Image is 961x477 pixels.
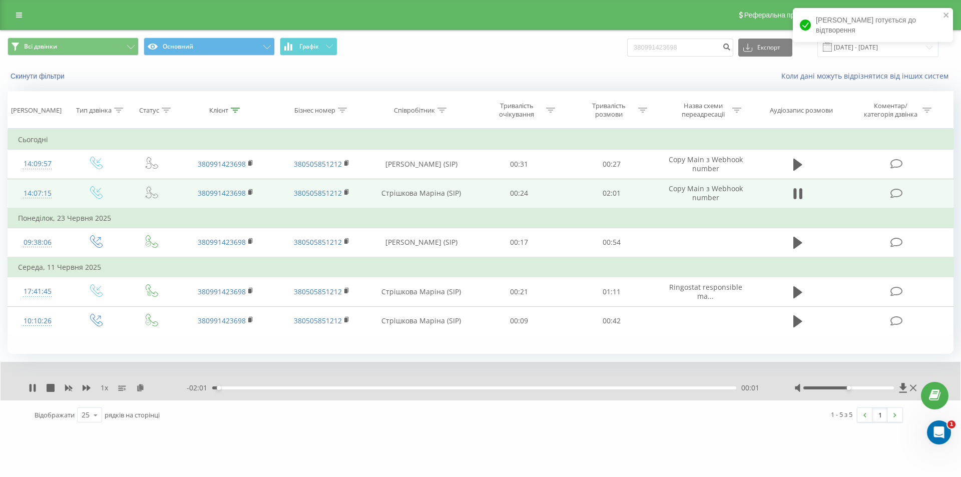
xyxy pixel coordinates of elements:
[8,38,139,56] button: Всі дзвінки
[872,408,887,422] a: 1
[927,420,951,444] iframe: Intercom live chat
[781,71,953,81] a: Коли дані можуть відрізнятися вiд інших систем
[565,228,657,257] td: 00:54
[294,106,335,115] div: Бізнес номер
[565,306,657,335] td: 00:42
[473,179,565,208] td: 00:24
[473,150,565,179] td: 00:31
[394,106,435,115] div: Співробітник
[11,106,62,115] div: [PERSON_NAME]
[144,38,275,56] button: Основний
[18,282,57,301] div: 17:41:45
[18,184,57,203] div: 14:07:15
[943,11,950,21] button: close
[846,386,850,390] div: Accessibility label
[369,179,473,208] td: Стрішкова Маріна (SIP)
[369,306,473,335] td: Стрішкова Маріна (SIP)
[198,159,246,169] a: 380991423698
[294,237,342,247] a: 380505851212
[8,130,953,150] td: Сьогодні
[676,102,730,119] div: Назва схеми переадресації
[582,102,636,119] div: Тривалість розмови
[187,383,212,393] span: - 02:01
[8,257,953,277] td: Середа, 11 Червня 2025
[473,228,565,257] td: 00:17
[101,383,108,393] span: 1 x
[831,409,852,419] div: 1 - 5 з 5
[369,277,473,306] td: Стрішкова Маріна (SIP)
[18,311,57,331] div: 10:10:26
[741,383,759,393] span: 00:01
[565,277,657,306] td: 01:11
[198,287,246,296] a: 380991423698
[8,208,953,228] td: Понеділок, 23 Червня 2025
[369,150,473,179] td: [PERSON_NAME] (SIP)
[294,316,342,325] a: 380505851212
[198,188,246,198] a: 380991423698
[490,102,544,119] div: Тривалість очікування
[738,39,792,57] button: Експорт
[669,282,742,301] span: Ringostat responsible ma...
[209,106,228,115] div: Клієнт
[658,150,754,179] td: Copy Main з Webhook number
[82,410,90,420] div: 25
[280,38,337,56] button: Графік
[294,188,342,198] a: 380505851212
[294,159,342,169] a: 380505851212
[299,43,319,50] span: Графік
[793,8,953,42] div: [PERSON_NAME] готується до відтворення
[24,43,57,51] span: Всі дзвінки
[565,150,657,179] td: 00:27
[18,233,57,252] div: 09:38:06
[473,277,565,306] td: 00:21
[198,316,246,325] a: 380991423698
[76,106,112,115] div: Тип дзвінка
[861,102,920,119] div: Коментар/категорія дзвінка
[770,106,833,115] div: Аудіозапис розмови
[139,106,159,115] div: Статус
[198,237,246,247] a: 380991423698
[565,179,657,208] td: 02:01
[18,154,57,174] div: 14:09:57
[105,410,160,419] span: рядків на сторінці
[947,420,955,428] span: 1
[369,228,473,257] td: [PERSON_NAME] (SIP)
[744,11,818,19] span: Реферальна програма
[627,39,733,57] input: Пошук за номером
[658,179,754,208] td: Copy Main з Webhook number
[473,306,565,335] td: 00:09
[294,287,342,296] a: 380505851212
[217,386,221,390] div: Accessibility label
[35,410,75,419] span: Відображати
[8,72,70,81] button: Скинути фільтри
